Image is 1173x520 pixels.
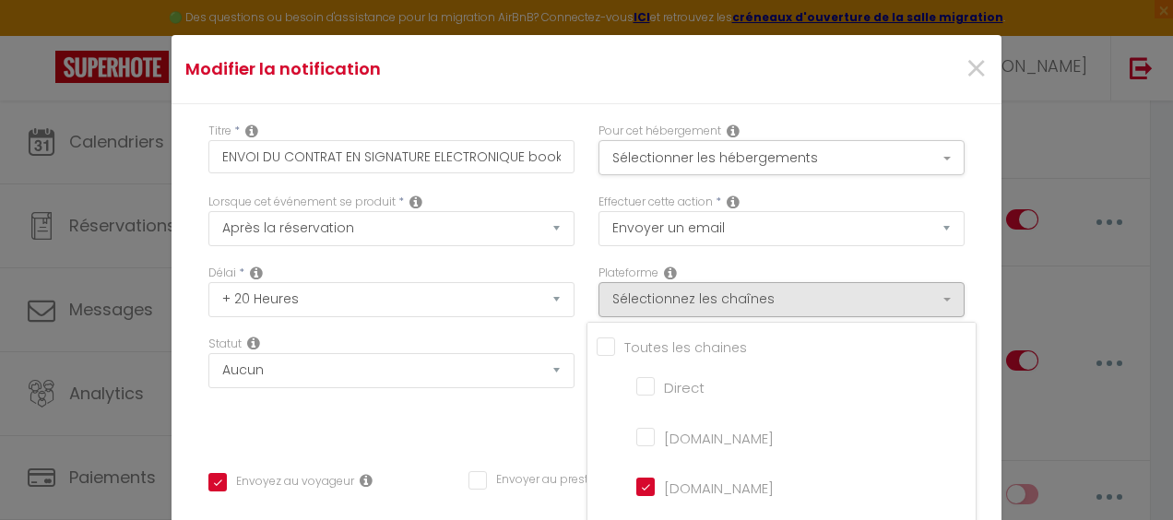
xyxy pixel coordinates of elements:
i: Event Occur [409,195,422,209]
label: Statut [208,336,242,353]
label: Pour cet hébergement [598,123,721,140]
i: Action Type [727,195,740,209]
h4: Modifier la notification [185,56,712,82]
label: Délai [208,265,236,282]
i: Title [245,124,258,138]
i: Envoyer au voyageur [360,473,373,488]
button: Ouvrir le widget de chat LiveChat [15,7,70,63]
i: This Rental [727,124,740,138]
i: Action Time [250,266,263,280]
label: Plateforme [598,265,658,282]
button: Sélectionner les hébergements [598,140,965,175]
i: Action Channel [664,266,677,280]
label: Titre [208,123,231,140]
i: Booking status [247,336,260,350]
label: Effectuer cette action [598,194,713,211]
button: Sélectionnez les chaînes [598,282,965,317]
iframe: Chat [1095,437,1159,506]
button: Close [965,50,988,89]
label: Lorsque cet événement se produit [208,194,396,211]
span: × [965,41,988,97]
